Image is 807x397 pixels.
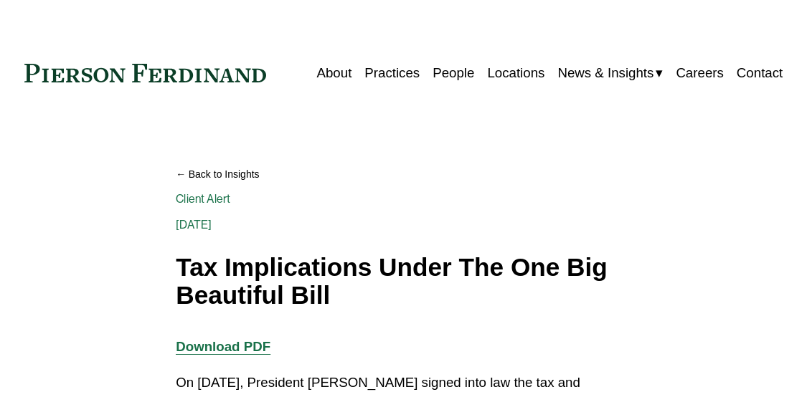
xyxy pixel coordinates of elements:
[176,192,230,206] a: Client Alert
[176,254,631,309] h1: Tax Implications Under The One Big Beautiful Bill
[176,163,631,187] a: Back to Insights
[737,59,783,86] a: Contact
[176,218,212,231] span: [DATE]
[557,61,653,85] span: News & Insights
[316,59,351,86] a: About
[364,59,420,86] a: Practices
[676,59,723,86] a: Careers
[433,59,474,86] a: People
[487,59,544,86] a: Locations
[557,59,663,86] a: folder dropdown
[176,339,270,354] a: Download PDF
